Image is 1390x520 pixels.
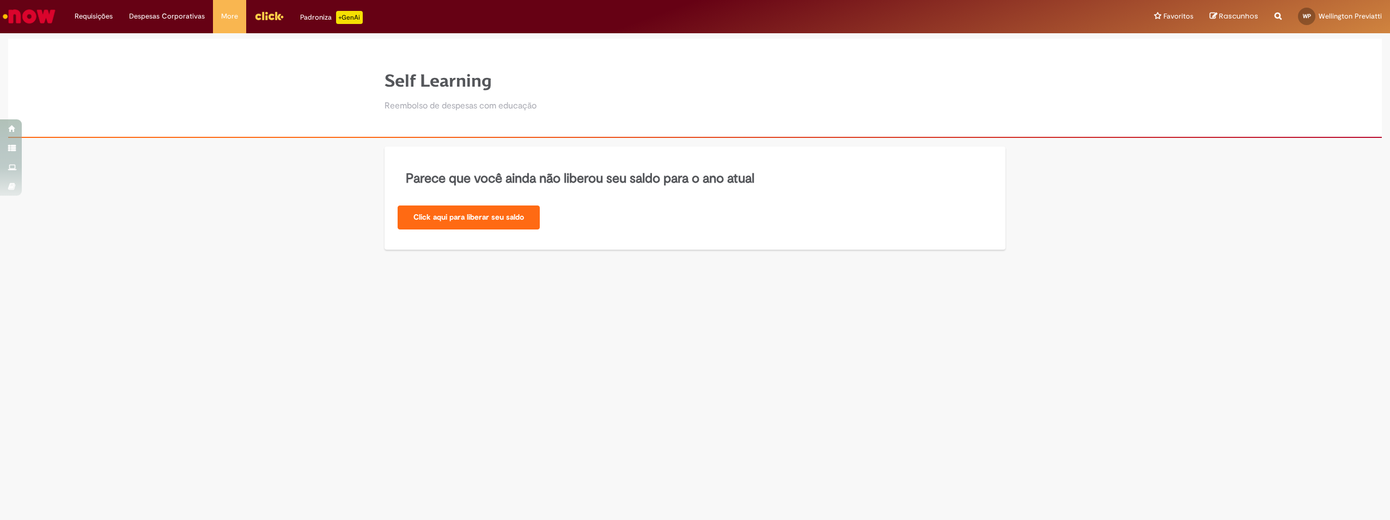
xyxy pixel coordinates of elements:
[405,212,532,223] div: Click aqui para liberar seu saldo
[300,11,363,24] div: Padroniza
[1,5,57,27] img: ServiceNow
[1219,11,1258,21] span: Rascunhos
[1210,11,1258,22] a: Rascunhos
[1319,11,1382,21] span: Wellington Previatti
[254,8,284,24] img: click_logo_yellow_360x200.png
[385,71,537,90] h1: Self Learning
[1303,13,1311,20] span: WP
[221,11,238,22] span: More
[385,101,537,111] h2: Reembolso de despesas com educação
[1163,11,1193,22] span: Favoritos
[406,170,984,188] h5: Parece que você ainda não liberou seu saldo para o ano atual
[336,11,363,24] p: +GenAi
[129,11,205,22] span: Despesas Corporativas
[75,11,113,22] span: Requisições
